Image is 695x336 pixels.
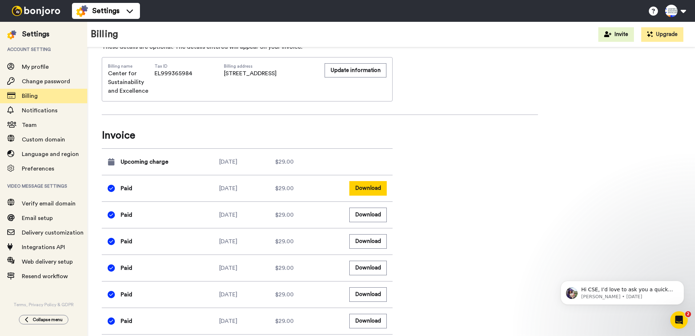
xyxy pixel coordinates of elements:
[275,290,294,299] span: $29.00
[121,264,132,272] span: Paid
[22,29,49,39] div: Settings
[108,63,154,69] span: Billing name
[224,69,317,78] span: [STREET_ADDRESS]
[275,211,294,219] span: $29.00
[9,6,63,16] img: bj-logo-header-white.svg
[325,63,386,95] a: Update information
[219,290,275,299] div: [DATE]
[550,265,695,316] iframe: Intercom notifications message
[22,215,53,221] span: Email setup
[22,230,84,236] span: Delivery customization
[325,63,386,77] button: Update information
[275,264,294,272] span: $29.00
[275,157,331,166] div: $29.00
[349,208,387,222] button: Download
[121,211,132,219] span: Paid
[275,184,294,193] span: $29.00
[154,63,192,69] span: Tax ID
[121,290,132,299] span: Paid
[121,237,132,246] span: Paid
[219,184,275,193] div: [DATE]
[121,317,132,325] span: Paid
[598,27,634,42] button: Invite
[76,5,88,17] img: settings-colored.svg
[32,21,124,56] span: Hi CSE, I’d love to ask you a quick question: If [PERSON_NAME] could introduce a new feature or f...
[219,157,275,166] div: [DATE]
[22,151,79,157] span: Language and region
[92,6,120,16] span: Settings
[349,234,387,248] button: Download
[22,79,70,84] span: Change password
[349,261,387,275] button: Download
[349,314,387,328] button: Download
[670,311,688,329] iframe: Intercom live chat
[22,201,76,207] span: Verify email domain
[121,184,132,193] span: Paid
[7,30,16,39] img: settings-colored.svg
[22,166,54,172] span: Preferences
[685,311,691,317] span: 2
[22,108,57,113] span: Notifications
[349,287,387,301] button: Download
[219,237,275,246] div: [DATE]
[121,157,168,166] span: Upcoming charge
[641,27,683,42] button: Upgrade
[224,63,317,69] span: Billing address
[22,273,68,279] span: Resend workflow
[102,128,393,143] span: Invoice
[275,237,294,246] span: $29.00
[219,264,275,272] div: [DATE]
[275,317,294,325] span: $29.00
[219,317,275,325] div: [DATE]
[108,69,154,95] span: Center for Sustainability and Excellence
[22,137,65,143] span: Custom domain
[33,317,63,323] span: Collapse menu
[22,93,38,99] span: Billing
[22,64,49,70] span: My profile
[219,211,275,219] div: [DATE]
[349,181,387,195] button: Download
[91,29,118,40] h1: Billing
[22,122,37,128] span: Team
[22,244,65,250] span: Integrations API
[19,315,68,324] button: Collapse menu
[22,259,73,265] span: Web delivery setup
[32,28,125,35] p: Message from Amy, sent 10w ago
[154,69,192,78] span: EL999365984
